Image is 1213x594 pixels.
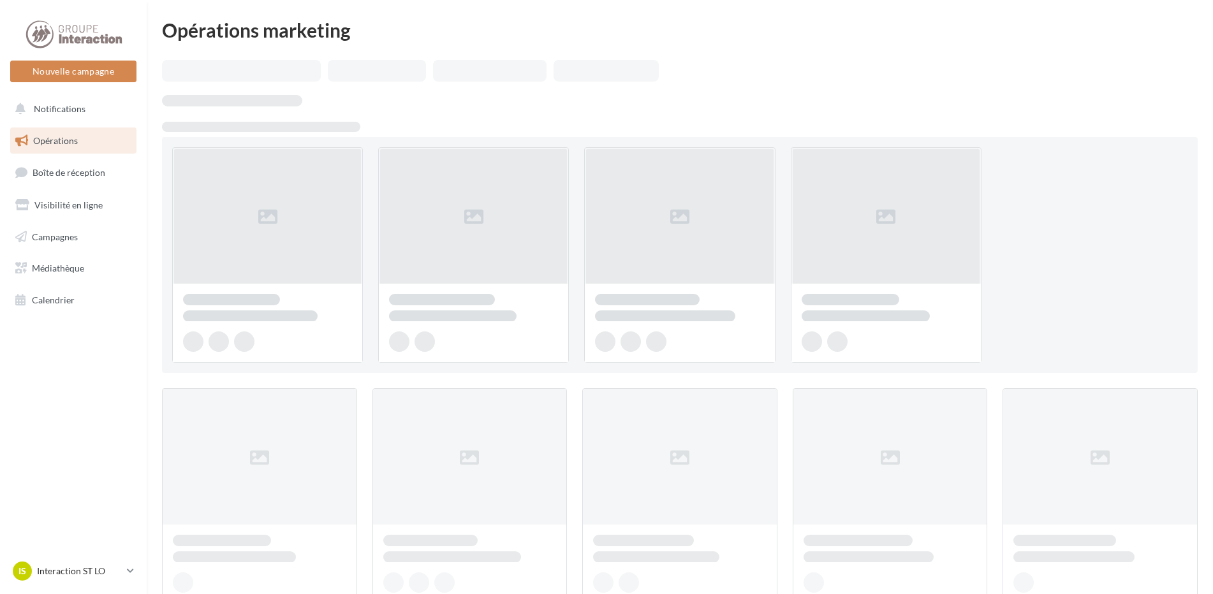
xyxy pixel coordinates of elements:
[8,96,134,122] button: Notifications
[8,287,139,314] a: Calendrier
[32,294,75,305] span: Calendrier
[32,263,84,273] span: Médiathèque
[34,103,85,114] span: Notifications
[18,565,26,577] span: IS
[8,255,139,282] a: Médiathèque
[10,559,136,583] a: IS Interaction ST LO
[162,20,1198,40] div: Opérations marketing
[33,135,78,146] span: Opérations
[8,192,139,219] a: Visibilité en ligne
[37,565,122,577] p: Interaction ST LO
[8,159,139,186] a: Boîte de réception
[8,224,139,250] a: Campagnes
[32,231,78,242] span: Campagnes
[34,199,103,210] span: Visibilité en ligne
[33,167,105,178] span: Boîte de réception
[10,61,136,82] button: Nouvelle campagne
[8,127,139,154] a: Opérations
